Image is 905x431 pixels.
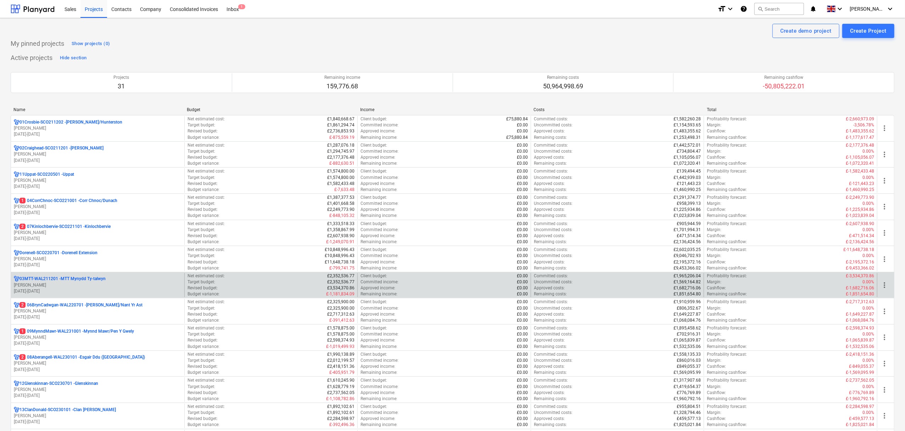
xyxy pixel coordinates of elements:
[14,302,181,320] div: 206BrynCadwgan-WAL220701 -[PERSON_NAME]/Nant Yr Ast[PERSON_NAME][DATE]-[DATE]
[534,160,567,167] p: Remaining costs :
[677,168,701,174] p: £139,494.45
[14,340,181,347] p: [DATE] - [DATE]
[517,181,528,187] p: £0.00
[842,24,894,38] button: Create Project
[810,5,817,13] i: notifications
[327,221,354,227] p: £1,333,518.33
[11,39,64,48] p: My pinned projects
[506,135,528,141] p: £75,880.84
[361,187,397,193] p: Remaining income :
[674,227,701,233] p: £1,701,994.31
[862,201,874,207] p: 0.00%
[674,213,701,219] p: £1,023,839.04
[19,224,111,230] p: 07Kinlochbervie-SCO221101 - Kinlochbervie
[763,75,805,81] p: Remaining cashflow
[707,148,721,154] p: Margin :
[517,154,528,160] p: £0.00
[517,221,528,227] p: £0.00
[329,213,354,219] p: £-848,105.32
[534,253,572,259] p: Uncommitted costs :
[517,227,528,233] p: £0.00
[14,354,181,372] div: 208Aberangell-WAL230101 -Esgair Ddu ([GEOGRAPHIC_DATA])[PERSON_NAME][DATE]-[DATE]
[846,195,874,201] p: £-2,249,773.90
[717,5,726,13] i: format_size
[19,276,106,282] p: 03MTT-WAL211201 - MTT Mynydd Ty-talwyn
[361,116,387,122] p: Client budget :
[674,247,701,253] p: £2,602,035.25
[534,128,565,134] p: Approved costs :
[14,367,181,373] p: [DATE] - [DATE]
[19,119,122,125] p: 01Crosbie-SCO211202 - [PERSON_NAME]/Hunterston
[19,198,117,204] p: 04CorrChnoc-SCO221001 - Corr Chnoc/Dunach
[517,148,528,154] p: £0.00
[880,281,889,289] span: more_vert
[188,233,218,239] p: Revised budget :
[361,207,395,213] p: Approved income :
[327,168,354,174] p: £1,574,800.00
[707,107,875,112] div: Total
[517,201,528,207] p: £0.00
[534,135,567,141] p: Remaining costs :
[707,142,747,148] p: Profitability forecast :
[188,142,225,148] p: Net estimated cost :
[361,259,395,265] p: Approved income :
[707,207,726,213] p: Cashflow :
[14,360,181,366] p: [PERSON_NAME]
[846,239,874,245] p: £-2,136,424.56
[674,135,701,141] p: £1,253,498.31
[14,276,181,294] div: 03MTT-WAL211201 -MTT Mynydd Ty-talwyn[PERSON_NAME][DATE]-[DATE]
[19,381,98,387] p: 12Glenskinnan-SCO230701 - Glenskinnan
[846,135,874,141] p: £-1,177,617.47
[327,207,354,213] p: £2,249,773.90
[361,247,387,253] p: Client budget :
[707,195,747,201] p: Profitability forecast :
[324,75,360,81] p: Remaining income
[707,259,726,265] p: Cashflow :
[674,187,701,193] p: £1,460,990.25
[14,210,181,216] p: [DATE] - [DATE]
[862,175,874,181] p: 0.00%
[534,213,567,219] p: Remaining costs :
[361,227,398,233] p: Committed income :
[674,142,701,148] p: £1,442,572.01
[14,158,181,164] p: [DATE] - [DATE]
[361,154,395,160] p: Approved income :
[517,175,528,181] p: £0.00
[14,224,181,242] div: 207Kinlochbervie-SCO221101 -Kinlochbervie[PERSON_NAME][DATE]-[DATE]
[740,5,747,13] i: Knowledge base
[707,221,747,227] p: Profitability forecast :
[846,259,874,265] p: £-2,195,372.16
[534,168,568,174] p: Committed costs :
[707,160,747,167] p: Remaining cashflow :
[707,135,747,141] p: Remaining cashflow :
[707,168,747,174] p: Profitability forecast :
[14,381,19,387] div: Project has multi currencies enabled
[361,168,387,174] p: Client budget :
[850,26,887,36] div: Create Project
[758,6,763,12] span: search
[14,256,181,262] p: [PERSON_NAME]
[361,233,395,239] p: Approved income :
[188,154,218,160] p: Revised budget :
[843,247,874,253] p: £-11,648,738.18
[517,259,528,265] p: £0.00
[674,128,701,134] p: £1,483,355.62
[327,116,354,122] p: £1,840,668.67
[674,122,701,128] p: £1,154,593.65
[846,154,874,160] p: £-1,105,056.07
[517,213,528,219] p: £0.00
[880,150,889,159] span: more_vert
[11,54,52,62] p: Active projects
[880,386,889,394] span: more_vert
[846,221,874,227] p: £-2,607,938.90
[14,171,19,178] div: Project has multi currencies enabled
[188,213,219,219] p: Budget variance :
[517,122,528,128] p: £0.00
[846,116,874,122] p: £-2,660,973.09
[187,107,354,112] div: Budget
[360,107,528,112] div: Income
[707,253,721,259] p: Margin :
[327,122,354,128] p: £1,861,294.74
[14,145,181,163] div: 02Craighead-SCO211201 -[PERSON_NAME][PERSON_NAME][DATE]-[DATE]
[19,198,26,203] span: 1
